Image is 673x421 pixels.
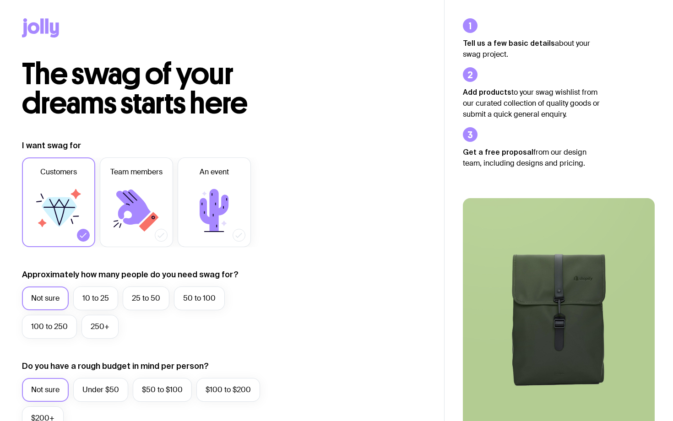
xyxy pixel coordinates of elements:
p: from our design team, including designs and pricing. [463,146,600,169]
label: Approximately how many people do you need swag for? [22,269,239,280]
strong: Get a free proposal [463,148,533,156]
span: Team members [110,167,163,178]
label: Under $50 [73,378,128,402]
strong: Tell us a few basic details [463,39,555,47]
label: Do you have a rough budget in mind per person? [22,361,209,372]
label: $50 to $100 [133,378,192,402]
label: 100 to 250 [22,315,77,339]
label: Not sure [22,286,69,310]
label: 250+ [81,315,119,339]
label: Not sure [22,378,69,402]
span: Customers [40,167,77,178]
label: 10 to 25 [73,286,118,310]
label: $100 to $200 [196,378,260,402]
strong: Add products [463,88,511,96]
span: The swag of your dreams starts here [22,56,248,121]
label: 50 to 100 [174,286,225,310]
p: to your swag wishlist from our curated collection of quality goods or submit a quick general enqu... [463,86,600,120]
p: about your swag project. [463,38,600,60]
label: I want swag for [22,140,81,151]
span: An event [200,167,229,178]
label: 25 to 50 [123,286,169,310]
